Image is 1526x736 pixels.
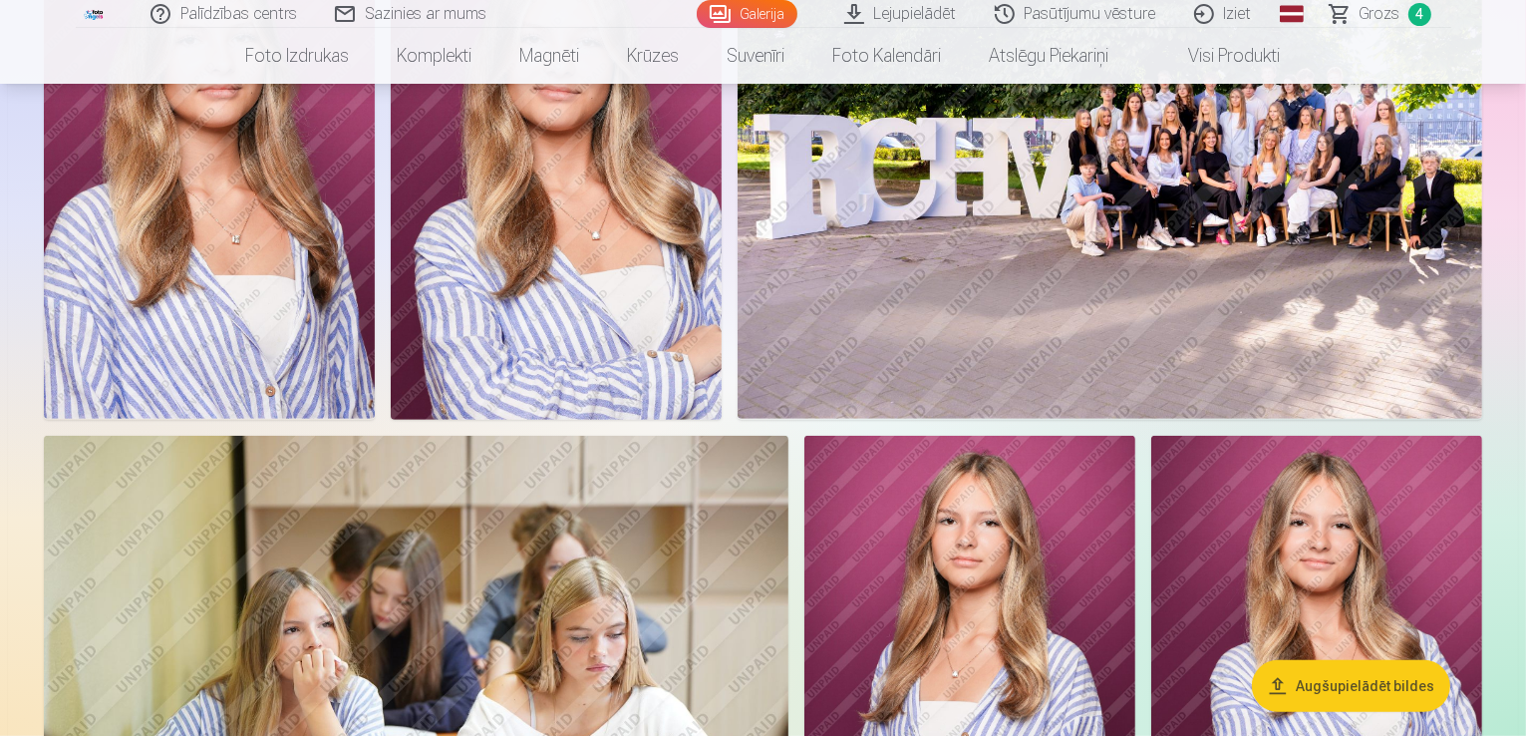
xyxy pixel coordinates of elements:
[966,28,1133,84] a: Atslēgu piekariņi
[496,28,604,84] a: Magnēti
[809,28,966,84] a: Foto kalendāri
[704,28,809,84] a: Suvenīri
[1252,660,1450,712] button: Augšupielādēt bildes
[84,8,106,20] img: /fa1
[222,28,374,84] a: Foto izdrukas
[1408,3,1431,26] span: 4
[374,28,496,84] a: Komplekti
[1133,28,1305,84] a: Visi produkti
[1360,2,1400,26] span: Grozs
[604,28,704,84] a: Krūzes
